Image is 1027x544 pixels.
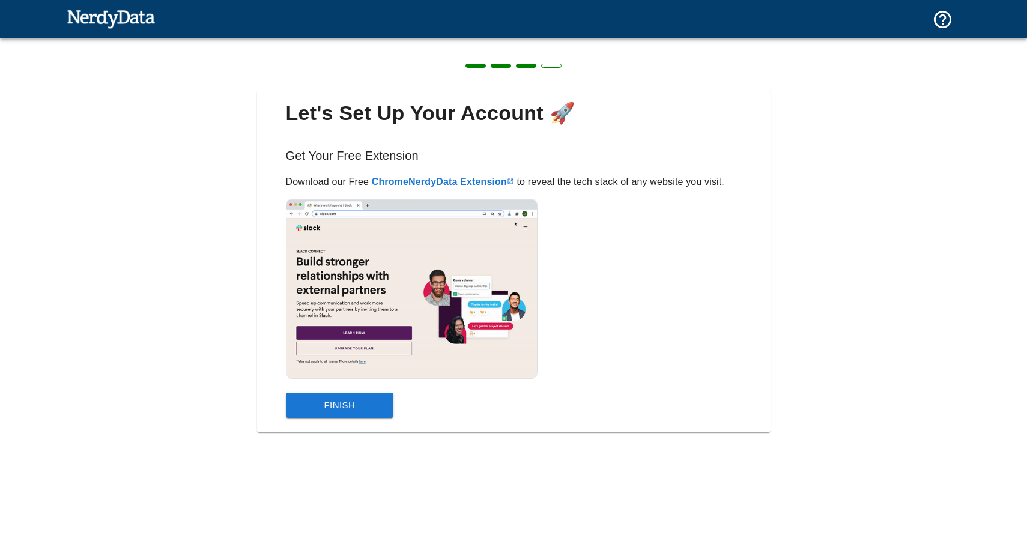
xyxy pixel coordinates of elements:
button: Support and Documentation [925,2,960,37]
iframe: Drift Widget Chat Controller [967,459,1013,504]
button: Finish [286,393,394,418]
img: NerdyData.com [67,7,155,31]
a: ChromeNerdyData Extension [372,177,514,187]
span: Let's Set Up Your Account 🚀 [267,101,761,126]
p: Download our Free to reveal the tech stack of any website you visit. [286,175,742,189]
h6: Get Your Free Extension [267,146,761,175]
